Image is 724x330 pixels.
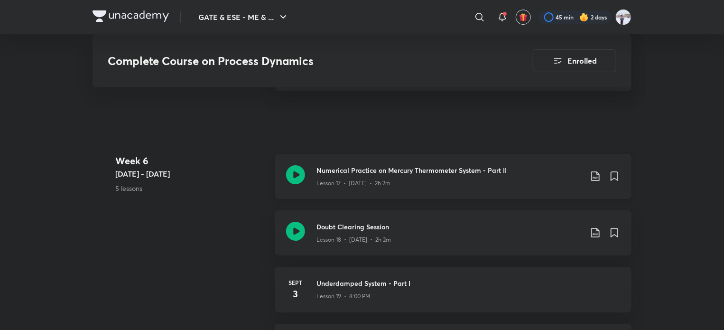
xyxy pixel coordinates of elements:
[316,165,582,175] h3: Numerical Practice on Mercury Thermometer System - Part II
[516,9,531,25] button: avatar
[316,179,390,188] p: Lesson 17 • [DATE] • 2h 2m
[115,168,267,179] h5: [DATE] - [DATE]
[93,10,169,22] img: Company Logo
[316,236,391,244] p: Lesson 18 • [DATE] • 2h 2m
[316,222,582,232] h3: Doubt Clearing Session
[579,12,589,22] img: streak
[533,49,616,72] button: Enrolled
[93,10,169,24] a: Company Logo
[275,154,631,210] a: Numerical Practice on Mercury Thermometer System - Part IILesson 17 • [DATE] • 2h 2m
[275,267,631,324] a: Sept3Underdamped System - Part ILesson 19 • 8:00 PM
[519,13,528,21] img: avatar
[316,292,371,301] p: Lesson 19 • 8:00 PM
[115,154,267,168] h4: Week 6
[615,9,631,25] img: Nikhil
[286,287,305,301] h4: 3
[286,278,305,287] h6: Sept
[275,210,631,267] a: Doubt Clearing SessionLesson 18 • [DATE] • 2h 2m
[108,54,479,68] h3: Complete Course on Process Dynamics
[115,183,267,193] p: 5 lessons
[193,8,295,27] button: GATE & ESE - ME & ...
[316,278,620,288] h3: Underdamped System - Part I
